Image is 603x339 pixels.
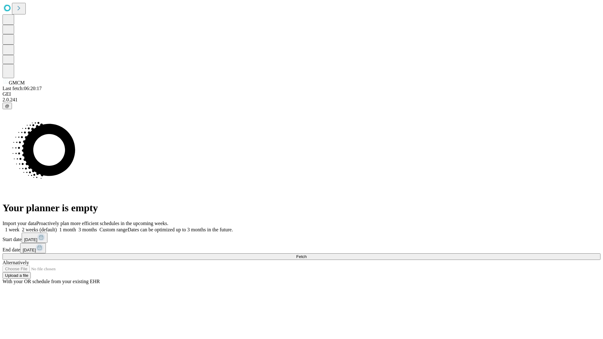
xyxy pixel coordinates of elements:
[3,86,42,91] span: Last fetch: 06:20:17
[23,248,36,252] span: [DATE]
[100,227,128,232] span: Custom range
[3,91,600,97] div: GEI
[3,260,29,265] span: Alternatively
[3,103,12,109] button: @
[9,80,25,85] span: GMCM
[296,254,307,259] span: Fetch
[22,233,47,243] button: [DATE]
[79,227,97,232] span: 3 months
[20,243,46,253] button: [DATE]
[3,202,600,214] h1: Your planner is empty
[3,279,100,284] span: With your OR schedule from your existing EHR
[5,104,9,108] span: @
[24,237,37,242] span: [DATE]
[128,227,233,232] span: Dates can be optimized up to 3 months in the future.
[5,227,19,232] span: 1 week
[3,97,600,103] div: 2.0.241
[59,227,76,232] span: 1 month
[3,243,600,253] div: End date
[3,221,36,226] span: Import your data
[22,227,57,232] span: 2 weeks (default)
[3,253,600,260] button: Fetch
[3,233,600,243] div: Start date
[36,221,168,226] span: Proactively plan more efficient schedules in the upcoming weeks.
[3,272,31,279] button: Upload a file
